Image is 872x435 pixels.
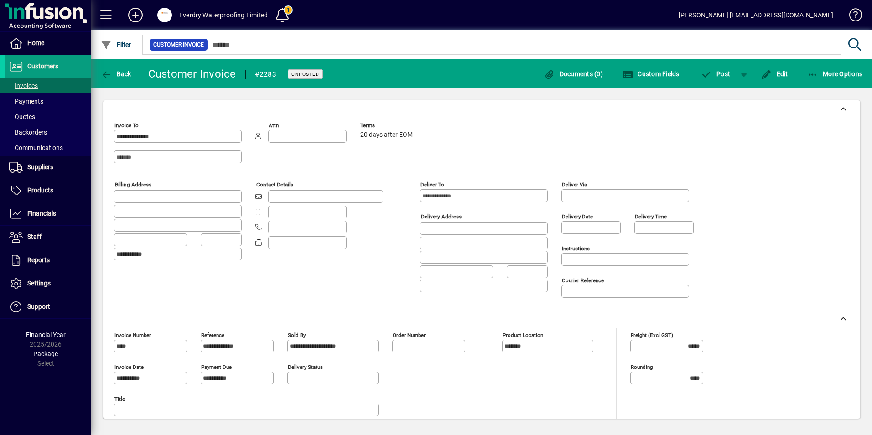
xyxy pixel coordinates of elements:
mat-label: Rounding [631,364,653,370]
span: Filter [101,41,131,48]
span: ost [701,70,731,78]
span: Customer Invoice [153,40,204,49]
button: More Options [805,66,865,82]
span: Edit [761,70,788,78]
div: [PERSON_NAME] [EMAIL_ADDRESS][DOMAIN_NAME] [679,8,833,22]
mat-label: Deliver via [562,181,587,188]
app-page-header-button: Back [91,66,141,82]
mat-label: Delivery time [635,213,667,220]
span: Customers [27,62,58,70]
a: Communications [5,140,91,155]
mat-label: Invoice To [114,122,139,129]
span: Invoices [9,82,38,89]
a: Settings [5,272,91,295]
mat-label: Freight (excl GST) [631,332,673,338]
a: Invoices [5,78,91,93]
span: Terms [360,123,415,129]
span: Unposted [291,71,319,77]
a: Reports [5,249,91,272]
mat-label: Sold by [288,332,306,338]
a: Home [5,32,91,55]
button: Add [121,7,150,23]
span: Backorders [9,129,47,136]
div: Everdry Waterproofing Limited [179,8,268,22]
span: Back [101,70,131,78]
span: Package [33,350,58,357]
span: Financials [27,210,56,217]
mat-label: Delivery status [288,364,323,370]
a: Support [5,295,91,318]
a: Payments [5,93,91,109]
a: Products [5,179,91,202]
span: Reports [27,256,50,264]
span: Communications [9,144,63,151]
button: Filter [99,36,134,53]
mat-label: Payment due [201,364,232,370]
a: Suppliers [5,156,91,179]
mat-label: Invoice date [114,364,144,370]
span: Custom Fields [622,70,680,78]
div: #2283 [255,67,276,82]
mat-label: Product location [503,332,543,338]
span: Quotes [9,113,35,120]
a: Quotes [5,109,91,124]
span: Products [27,186,53,194]
a: Backorders [5,124,91,140]
span: Financial Year [26,331,66,338]
mat-label: Delivery date [562,213,593,220]
mat-label: Courier Reference [562,277,604,284]
mat-label: Reference [201,332,224,338]
mat-label: Title [114,396,125,402]
span: Suppliers [27,163,53,171]
button: Post [696,66,735,82]
span: Support [27,303,50,310]
mat-label: Instructions [562,245,590,252]
span: Payments [9,98,43,105]
span: Settings [27,280,51,287]
div: Customer Invoice [148,67,236,81]
a: Staff [5,226,91,249]
mat-label: Deliver To [420,181,444,188]
button: Edit [758,66,790,82]
button: Custom Fields [620,66,682,82]
span: Documents (0) [544,70,603,78]
mat-label: Invoice number [114,332,151,338]
span: Home [27,39,44,47]
button: Documents (0) [541,66,605,82]
button: Back [99,66,134,82]
span: 20 days after EOM [360,131,413,139]
a: Financials [5,202,91,225]
span: More Options [807,70,863,78]
a: Knowledge Base [842,2,861,31]
span: P [716,70,721,78]
span: Staff [27,233,42,240]
button: Profile [150,7,179,23]
mat-label: Attn [269,122,279,129]
mat-label: Order number [393,332,426,338]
